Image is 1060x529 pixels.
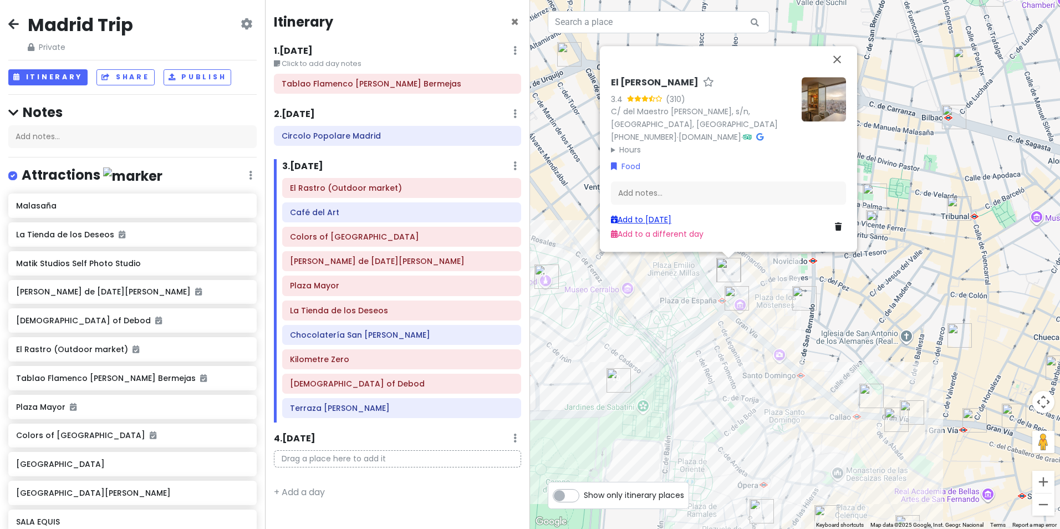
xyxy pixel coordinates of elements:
[802,77,846,121] img: Picture of the place
[119,231,125,238] i: Added to itinerary
[200,374,207,382] i: Added to itinerary
[22,166,162,185] h4: Attractions
[282,161,323,172] h6: 3 . [DATE]
[962,408,987,433] div: Picalagartos Sky Bar & Restaurant Madrid
[274,45,313,57] h6: 1 . [DATE]
[16,316,248,325] h6: [DEMOGRAPHIC_DATA] of Debod
[511,16,519,29] button: Close
[290,281,513,291] h6: Plaza Mayor
[942,105,966,129] div: Café Comercial
[703,77,714,89] a: Star place
[290,403,513,413] h6: Terraza de Sabatini
[290,354,513,364] h6: Kilometre Zero
[195,288,202,296] i: Added to itinerary
[8,125,257,149] div: Add notes...
[1032,471,1054,493] button: Zoom in
[274,58,521,69] small: Click to add day notes
[792,286,817,311] div: Malasaña
[611,106,778,130] a: C/ del Maestro [PERSON_NAME], s/n, [GEOGRAPHIC_DATA], [GEOGRAPHIC_DATA]
[611,214,671,225] a: Add to [DATE]
[990,522,1006,528] a: Terms (opens in new tab)
[947,196,971,221] div: Wall St Madrid
[679,131,741,143] a: [DOMAIN_NAME]
[866,210,890,235] div: Si Si Bagels
[290,183,513,193] h6: El Rastro (Outdoor market)
[103,167,162,185] img: marker
[750,499,774,523] div: La Tienda de los Deseos
[16,287,248,297] h6: [PERSON_NAME] de [DATE][PERSON_NAME]
[884,408,909,432] div: Tablao Flamenco Torres Bermejas
[16,201,248,211] h6: Malasaña
[1032,431,1054,453] button: Drag Pegman onto the map to open Street View
[756,133,763,141] i: Google Maps
[835,221,846,233] a: Delete place
[150,431,156,439] i: Added to itinerary
[96,69,154,85] button: Share
[16,373,248,383] h6: Tablao Flamenco [PERSON_NAME] Bermejas
[274,486,325,499] a: + Add a day
[824,46,850,73] button: Close
[16,517,248,527] h6: SALA EQUIS
[290,207,513,217] h6: Café del Art
[164,69,232,85] button: Publish
[16,344,248,354] h6: El Rastro (Outdoor market)
[282,79,513,89] h6: Tablao Flamenco Torres Bermejas
[533,515,569,529] img: Google
[611,77,793,156] div: · ·
[743,133,752,141] i: Tripadvisor
[611,131,677,143] a: [PHONE_NUMBER]
[716,258,741,282] div: El Edén Gastrobar
[611,77,699,89] h6: El [PERSON_NAME]
[534,264,559,289] div: Temple of Debod
[8,104,257,121] h4: Notes
[611,160,640,172] a: Food
[863,184,887,208] div: El Gordito - Cantina
[28,41,133,53] span: Private
[607,368,631,393] div: Terraza de Sabatini
[274,433,315,445] h6: 4 . [DATE]
[900,400,924,425] div: El Jardín de Diana
[611,93,627,105] div: 3.4
[1032,494,1054,516] button: Zoom out
[282,131,513,141] h6: Circolo Popolare Madrid
[132,345,139,353] i: Added to itinerary
[557,42,582,67] div: Hotel Indigo Madrid - Princesa by IHG
[511,13,519,31] span: Close itinerary
[274,109,315,120] h6: 2 . [DATE]
[611,229,704,240] a: Add to a different day
[16,258,248,268] h6: Matik Studios Self Photo Studio
[16,430,248,440] h6: Colors of [GEOGRAPHIC_DATA]
[16,402,248,412] h6: Plaza Mayor
[859,384,884,408] div: Ella Sky Bar Madrid
[548,11,769,33] input: Search a place
[290,330,513,340] h6: Chocolatería San Ginés
[947,323,972,348] div: Matik Studios Self Photo Studio
[584,489,684,501] span: Show only itinerary places
[8,69,88,85] button: Itinerary
[290,232,513,242] h6: Colors of Madrid
[274,450,521,467] p: Drag a place here to add it
[28,13,133,37] h2: Madrid Trip
[16,459,248,469] h6: [GEOGRAPHIC_DATA]
[274,13,333,30] h4: Itinerary
[870,522,983,528] span: Map data ©2025 Google, Inst. Geogr. Nacional
[70,403,77,411] i: Added to itinerary
[290,379,513,389] h6: Temple of Debod
[666,93,685,105] div: (310)
[725,286,749,311] div: Dear Hotel Madrid
[611,182,846,205] div: Add notes...
[816,521,864,529] button: Keyboard shortcuts
[16,230,248,240] h6: La Tienda de los Deseos
[16,488,248,498] h6: [GEOGRAPHIC_DATA][PERSON_NAME]
[953,47,977,72] div: Manifesto 13
[1002,404,1026,428] div: Gran Vía 18
[533,515,569,529] a: Open this area in Google Maps (opens a new window)
[290,256,513,266] h6: Mercado de San Miguel
[155,317,162,324] i: Added to itinerary
[1032,391,1054,413] button: Map camera controls
[1012,522,1057,528] a: Report a map error
[290,306,513,316] h6: La Tienda de los Deseos
[611,144,793,156] summary: Hours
